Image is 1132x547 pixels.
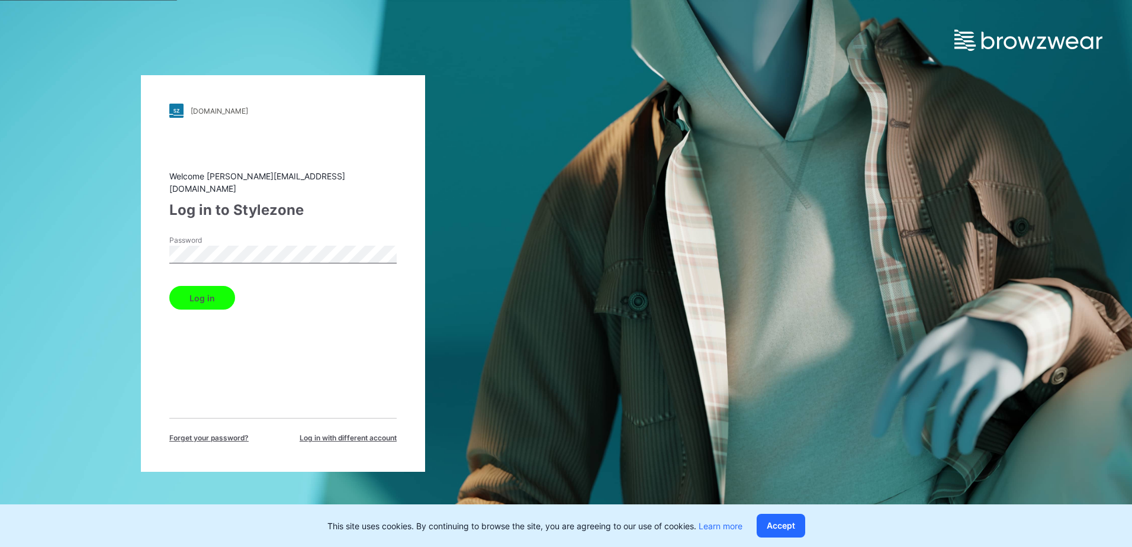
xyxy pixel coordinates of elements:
[954,30,1102,51] img: browzwear-logo.e42bd6dac1945053ebaf764b6aa21510.svg
[169,433,249,443] span: Forget your password?
[169,200,397,221] div: Log in to Stylezone
[327,520,742,532] p: This site uses cookies. By continuing to browse the site, you are agreeing to our use of cookies.
[169,286,235,310] button: Log in
[300,433,397,443] span: Log in with different account
[757,514,805,538] button: Accept
[169,104,397,118] a: [DOMAIN_NAME]
[169,170,397,195] div: Welcome [PERSON_NAME][EMAIL_ADDRESS][DOMAIN_NAME]
[169,235,252,246] label: Password
[699,521,742,531] a: Learn more
[191,107,248,115] div: [DOMAIN_NAME]
[169,104,184,118] img: stylezone-logo.562084cfcfab977791bfbf7441f1a819.svg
